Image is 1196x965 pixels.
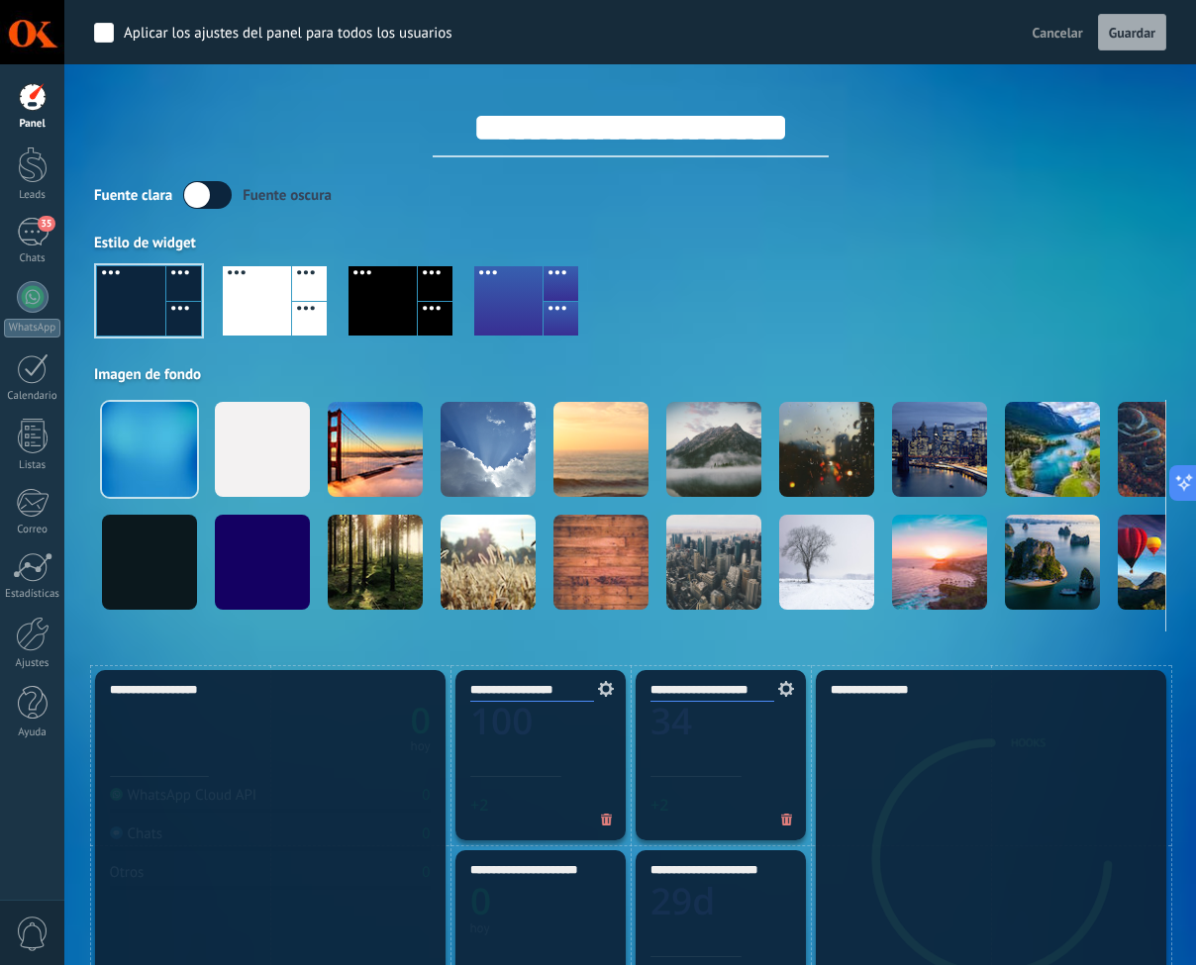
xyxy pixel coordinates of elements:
div: Estilo de widget [94,234,1166,252]
div: Fuente oscura [243,186,332,205]
div: Ayuda [4,726,61,739]
div: Imagen de fondo [94,365,1166,384]
div: Fuente clara [94,186,172,205]
div: Ajustes [4,657,61,670]
span: Cancelar [1033,24,1083,42]
div: Leads [4,189,61,202]
div: Panel [4,118,61,131]
div: Correo [4,524,61,536]
div: Listas [4,459,61,472]
span: 35 [38,216,54,232]
div: Aplicar los ajustes del panel para todos los usuarios [124,24,452,44]
div: WhatsApp [4,319,60,338]
button: Guardar [1098,14,1166,51]
span: Guardar [1109,26,1155,40]
div: Chats [4,252,61,265]
div: Estadísticas [4,588,61,601]
button: Cancelar [1025,18,1091,48]
div: Calendario [4,390,61,403]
